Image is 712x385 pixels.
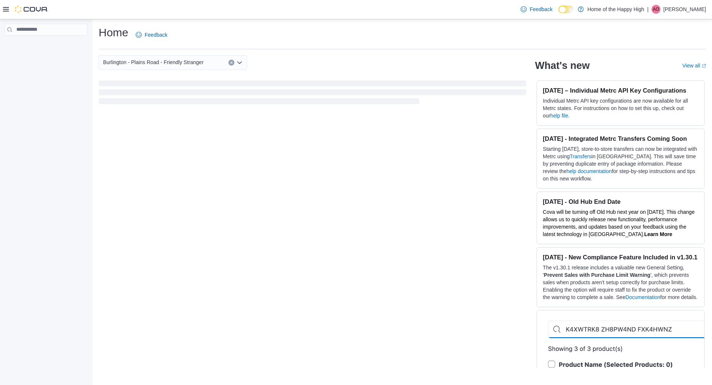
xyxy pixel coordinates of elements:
[543,198,698,205] h3: [DATE] - Old Hub End Date
[653,5,659,14] span: AO
[682,63,706,69] a: View allExternal link
[543,87,698,94] h3: [DATE] – Individual Metrc API Key Configurations
[702,64,706,68] svg: External link
[535,60,590,72] h2: What's new
[15,6,48,13] img: Cova
[663,5,706,14] p: [PERSON_NAME]
[625,294,660,300] a: Documentation
[558,6,574,13] input: Dark Mode
[543,264,698,301] p: The v1.30.1 release includes a valuable new General Setting, ' ', which prevents sales when produ...
[644,231,672,237] a: Learn More
[543,145,698,182] p: Starting [DATE], store-to-store transfers can now be integrated with Metrc using in [GEOGRAPHIC_D...
[550,113,568,119] a: help file
[518,2,555,17] a: Feedback
[237,60,243,66] button: Open list of options
[647,5,649,14] p: |
[652,5,660,14] div: Alex Omiotek
[570,153,591,159] a: Transfers
[543,209,695,237] span: Cova will be turning off Old Hub next year on [DATE]. This change allows us to quickly release ne...
[543,253,698,261] h3: [DATE] - New Compliance Feature Included in v1.30.1
[567,168,612,174] a: help documentation
[99,82,526,106] span: Loading
[544,272,650,278] strong: Prevent Sales with Purchase Limit Warning
[543,97,698,119] p: Individual Metrc API key configurations are now available for all Metrc states. For instructions ...
[587,5,644,14] p: Home of the Happy High
[99,25,128,40] h1: Home
[4,37,88,55] nav: Complex example
[543,135,698,142] h3: [DATE] - Integrated Metrc Transfers Coming Soon
[228,60,234,66] button: Clear input
[530,6,552,13] span: Feedback
[145,31,167,39] span: Feedback
[133,27,170,42] a: Feedback
[103,58,204,67] span: Burlington - Plains Road - Friendly Stranger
